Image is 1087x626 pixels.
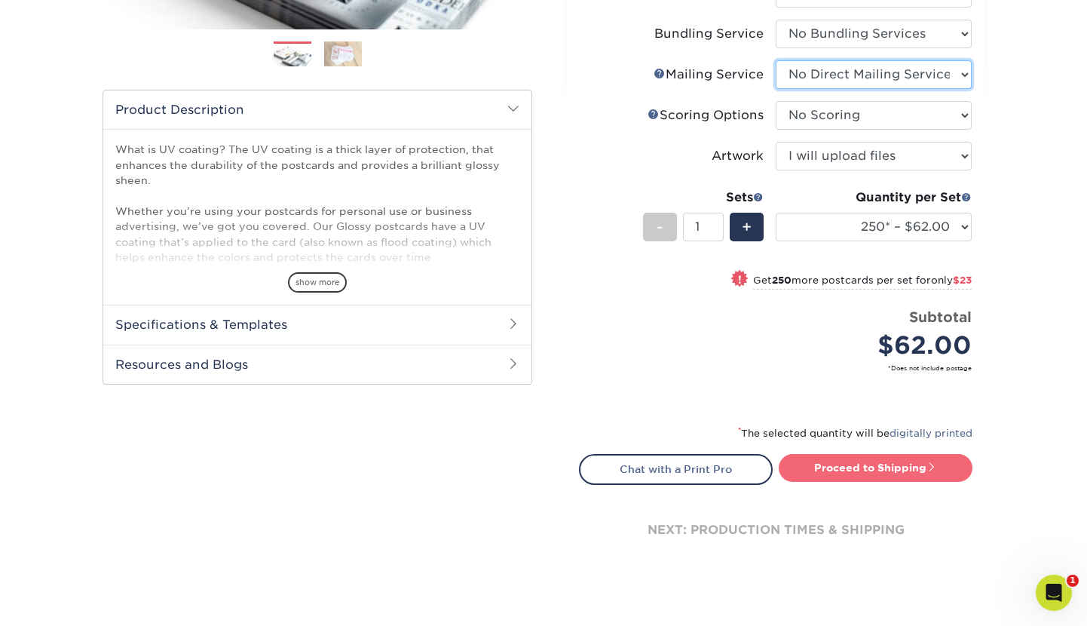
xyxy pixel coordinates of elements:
[738,272,742,287] span: !
[931,275,972,286] span: only
[779,454,972,481] a: Proceed to Shipping
[1036,575,1072,611] iframe: Intercom live chat
[712,147,764,165] div: Artwork
[103,305,531,344] h2: Specifications & Templates
[648,106,764,124] div: Scoring Options
[753,275,972,290] small: Get more postcards per set for
[324,41,362,67] img: Postcards 02
[742,216,752,238] span: +
[643,189,764,207] div: Sets
[909,308,972,325] strong: Subtotal
[115,142,519,373] p: What is UV coating? The UV coating is a thick layer of protection, that enhances the durability o...
[579,454,773,484] a: Chat with a Print Pro
[776,189,972,207] div: Quantity per Set
[654,25,764,43] div: Bundling Service
[1067,575,1079,587] span: 1
[654,66,764,84] div: Mailing Service
[591,364,972,373] small: *Does not include postage
[274,42,311,69] img: Postcards 01
[953,275,972,286] span: $23
[738,428,972,439] small: The selected quantity will be
[103,91,531,129] h2: Product Description
[657,216,663,238] span: -
[772,275,792,286] strong: 250
[103,345,531,384] h2: Resources and Blogs
[288,272,347,293] span: show more
[787,327,972,364] div: $62.00
[579,485,972,575] div: next: production times & shipping
[890,428,972,439] a: digitally printed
